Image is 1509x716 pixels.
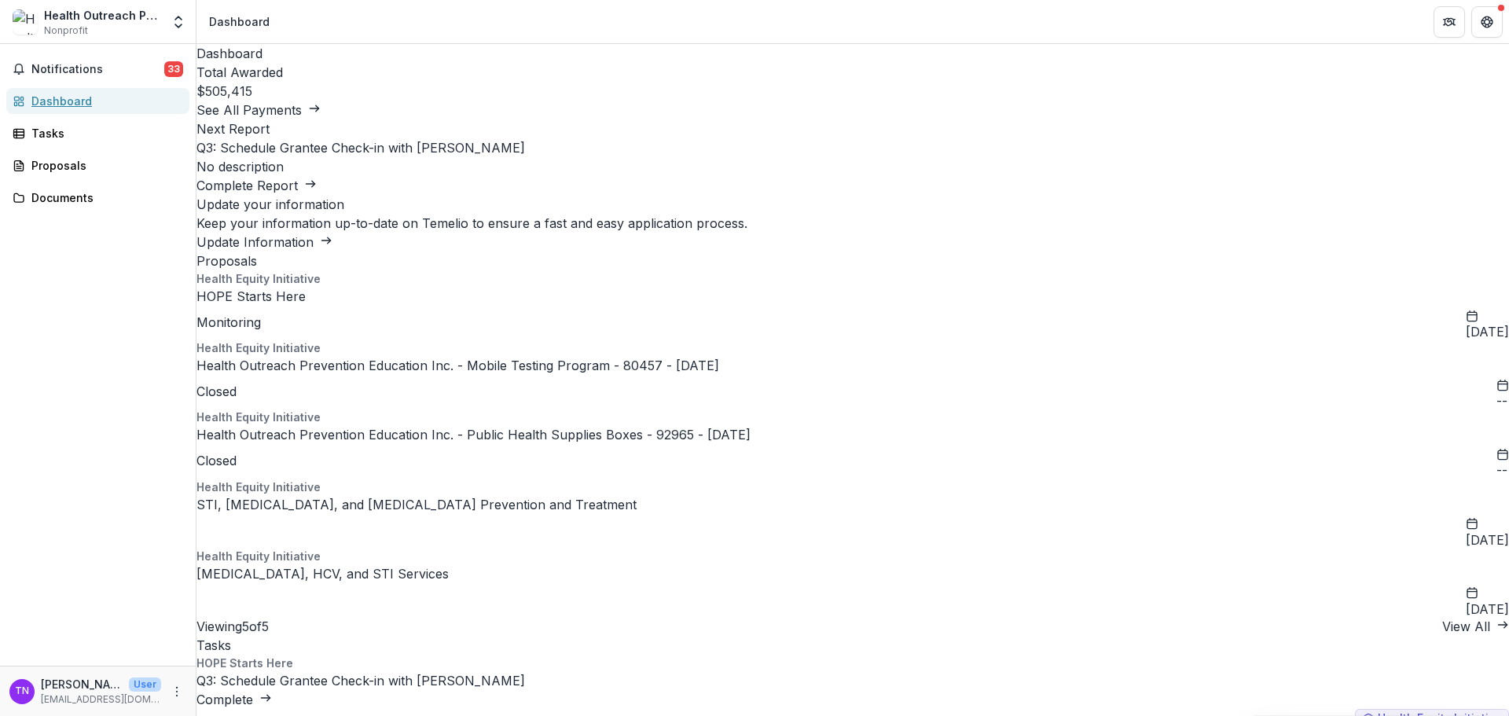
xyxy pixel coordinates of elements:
a: Dashboard [6,88,189,114]
button: Partners [1434,6,1465,38]
span: -- [1496,463,1509,478]
img: Health Outreach Prevention Education Inc. [13,9,38,35]
p: Health Equity Initiative [196,270,1509,287]
h2: Update your information [196,195,1509,214]
span: Closed [196,384,237,399]
button: See All Payments [196,101,321,119]
a: [MEDICAL_DATA], HCV, and STI Services [196,566,449,582]
div: Taryn Norman [15,686,29,696]
a: Complete [196,692,272,707]
span: Closed [196,453,237,468]
h2: Proposals [196,252,1509,270]
h2: Tasks [196,636,1509,655]
p: User [129,677,161,692]
h3: $505,415 [196,82,1509,101]
p: Health Equity Initiative [196,340,1509,356]
div: Documents [31,189,177,206]
h2: Next Report [196,119,1509,138]
a: Health Outreach Prevention Education Inc. - Public Health Supplies Boxes - 92965 - [DATE] [196,427,751,442]
div: Dashboard [209,13,270,30]
span: Monitoring [196,315,261,330]
span: -- [1496,394,1509,409]
p: [PERSON_NAME] [41,676,123,692]
span: [DATE] [1466,602,1509,617]
a: Documents [6,185,189,211]
div: Dashboard [31,93,177,109]
span: Nonprofit [44,24,88,38]
span: [DATE] [1466,325,1509,340]
a: Proposals [6,152,189,178]
button: Get Help [1471,6,1503,38]
p: Viewing 5 of 5 [196,617,269,636]
a: Q3: Schedule Grantee Check-in with [PERSON_NAME] [196,673,525,688]
p: Health Equity Initiative [196,479,1509,495]
a: Update Information [196,234,332,250]
div: Health Outreach Prevention Education Inc. [44,7,161,24]
button: Notifications33 [6,57,189,82]
h3: Q3: Schedule Grantee Check-in with [PERSON_NAME] [196,138,1509,157]
button: Open entity switcher [167,6,189,38]
button: More [167,682,186,701]
nav: breadcrumb [203,10,276,33]
a: STI, [MEDICAL_DATA], and [MEDICAL_DATA] Prevention and Treatment [196,497,637,512]
a: Tasks [6,120,189,146]
p: Health Equity Initiative [196,409,1509,425]
a: HOPE Starts Here [196,288,306,304]
p: HOPE Starts Here [196,655,1509,671]
a: View All [1442,617,1509,636]
h2: Total Awarded [196,63,1509,82]
span: Notifications [31,63,164,76]
p: [EMAIL_ADDRESS][DOMAIN_NAME] [41,692,161,707]
div: Tasks [31,125,177,141]
a: Complete Report [196,178,317,193]
div: Proposals [31,157,177,174]
p: Health Equity Initiative [196,548,1509,564]
h1: Dashboard [196,44,1509,63]
h3: Keep your information up-to-date on Temelio to ensure a fast and easy application process. [196,214,1509,233]
a: Health Outreach Prevention Education Inc. - Mobile Testing Program - 80457 - [DATE] [196,358,719,373]
span: [DATE] [1466,533,1509,548]
span: 33 [164,61,183,77]
p: No description [196,157,1509,176]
